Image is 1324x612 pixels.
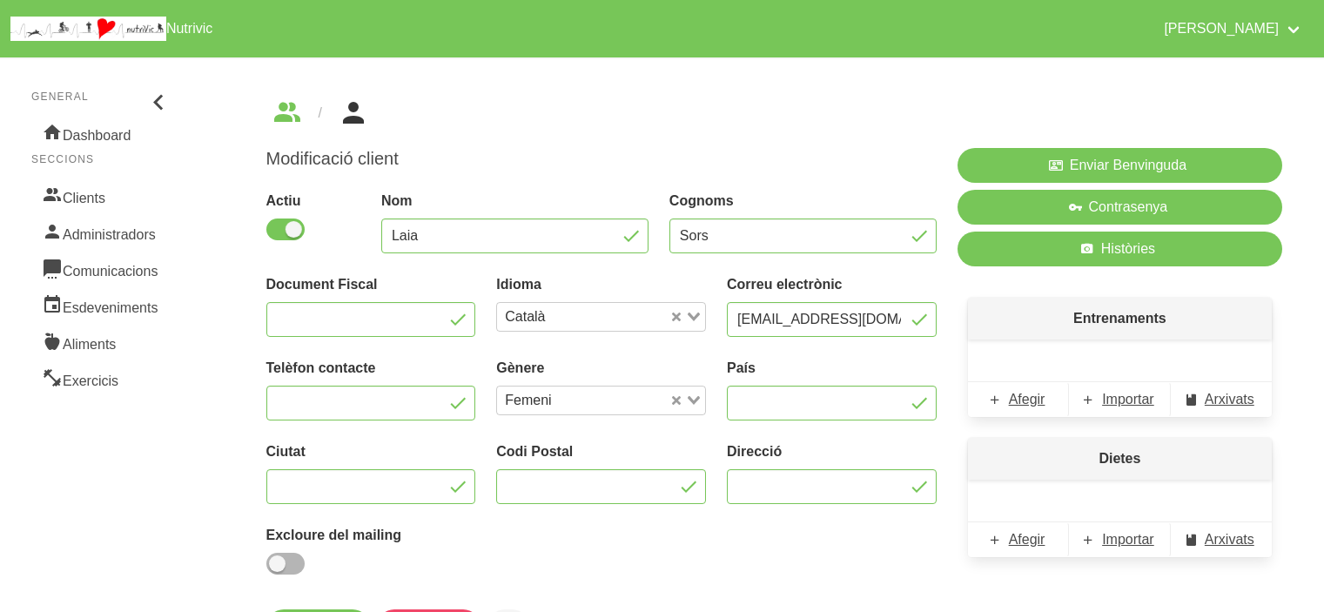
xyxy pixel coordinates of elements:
[968,382,1069,417] a: Afegir
[1205,529,1254,550] span: Arxivats
[727,441,937,462] label: Direcció
[31,251,172,287] a: Comunicacions
[381,191,649,212] label: Nom
[1069,382,1170,417] a: Importar
[1089,197,1168,218] span: Contrasenya
[31,360,172,397] a: Exercicis
[31,214,172,251] a: Administradors
[1009,529,1045,550] span: Afegir
[1102,529,1154,550] span: Importar
[31,151,172,167] p: Seccions
[968,522,1069,557] a: Afegir
[558,390,668,411] input: Search for option
[31,178,172,214] a: Clients
[968,298,1272,340] p: Entrenaments
[496,441,706,462] label: Codi Postal
[266,274,476,295] label: Document Fiscal
[1070,155,1186,176] span: Enviar Benvinguda
[266,99,1283,127] nav: breadcrumbs
[1205,389,1254,410] span: Arxivats
[1102,389,1154,410] span: Importar
[496,386,706,415] div: Search for option
[501,390,555,411] span: Femeni
[266,148,937,170] h1: Modificació client
[10,17,166,41] img: company_logo
[1171,522,1272,557] a: Arxivats
[31,287,172,324] a: Esdeveniments
[266,525,476,546] label: Excloure del mailing
[669,191,937,212] label: Cognoms
[1009,389,1045,410] span: Afegir
[727,358,937,379] label: País
[727,274,937,295] label: Correu electrònic
[266,191,360,212] label: Actiu
[1171,382,1272,417] a: Arxivats
[496,358,706,379] label: Gènere
[501,306,549,327] span: Català
[672,394,681,407] button: Clear Selected
[958,148,1282,183] button: Enviar Benvinguda
[958,232,1282,266] a: Històries
[672,311,681,324] button: Clear Selected
[266,358,476,379] label: Telèfon contacte
[266,441,476,462] label: Ciutat
[958,190,1282,225] button: Contrasenya
[552,306,669,327] input: Search for option
[31,115,172,151] a: Dashboard
[1153,7,1314,50] a: [PERSON_NAME]
[31,324,172,360] a: Aliments
[968,438,1272,480] p: Dietes
[496,274,706,295] label: Idioma
[496,302,706,332] div: Search for option
[1069,522,1170,557] a: Importar
[31,89,172,104] p: General
[1101,239,1155,259] span: Històries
